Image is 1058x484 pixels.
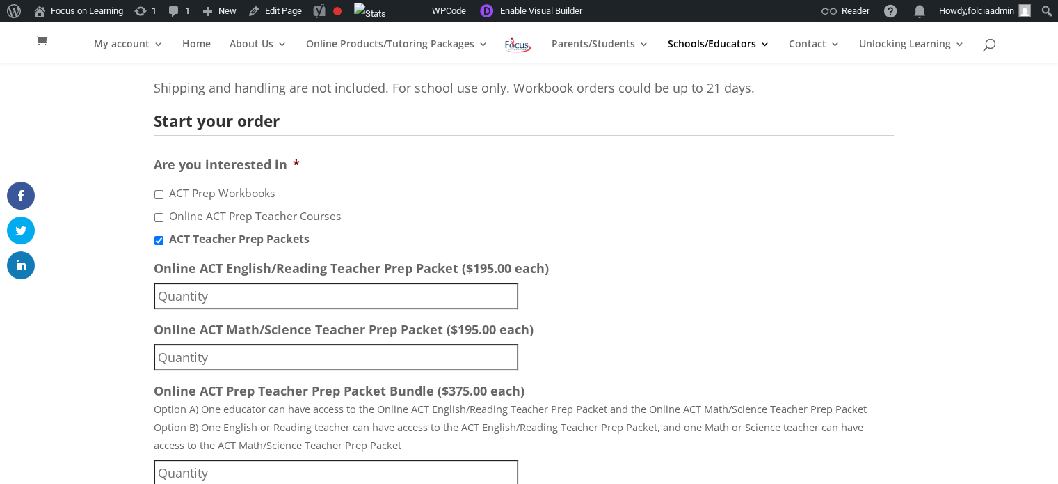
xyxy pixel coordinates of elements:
[968,6,1014,16] span: folciaadmin
[169,231,310,248] label: ACT Teacher Prep Packets
[154,283,518,309] input: Quantity
[354,3,386,25] img: Views over 48 hours. Click for more Jetpack Stats.
[94,39,163,63] a: My account
[169,208,342,225] label: Online ACT Prep Teacher Courses
[552,39,649,63] a: Parents/Students
[154,157,300,173] label: Are you interested in
[668,39,770,63] a: Schools/Educators
[789,39,840,63] a: Contact
[154,383,524,399] label: Online ACT Prep Teacher Prep Packet Bundle ($375.00 each)
[154,79,894,97] p: Shipping and handling are not included. For school use only. Workbook orders could be up to 21 days.
[182,39,211,63] a: Home
[504,35,533,55] img: Focus on Learning
[230,39,287,63] a: About Us
[154,260,549,276] label: Online ACT English/Reading Teacher Prep Packet ($195.00 each)
[154,344,518,370] input: Quantity
[859,39,965,63] a: Unlocking Learning
[333,7,342,15] div: Focus keyphrase not set
[169,185,275,202] label: ACT Prep Workbooks
[154,114,883,130] h2: Start your order
[154,400,894,454] div: Option A) One educator can have access to the Online ACT English/Reading Teacher Prep Packet and ...
[306,39,488,63] a: Online Products/Tutoring Packages
[154,322,534,338] label: Online ACT Math/Science Teacher Prep Packet ($195.00 each)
